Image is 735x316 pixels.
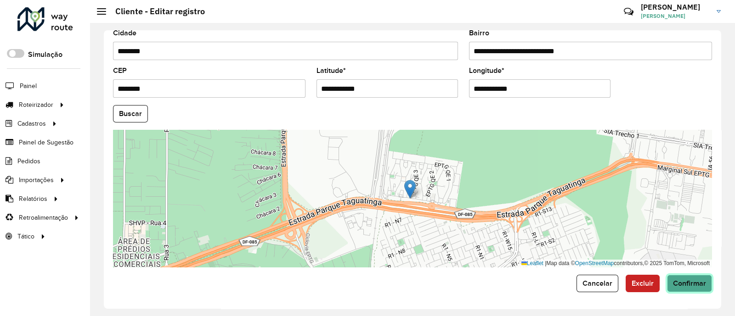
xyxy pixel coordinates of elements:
[113,28,136,39] label: Cidade
[469,28,489,39] label: Bairro
[577,275,618,292] button: Cancelar
[20,81,37,91] span: Painel
[575,260,614,266] a: OpenStreetMap
[582,279,612,287] span: Cancelar
[545,260,546,266] span: |
[28,49,62,60] label: Simulação
[626,275,660,292] button: Excluir
[632,279,654,287] span: Excluir
[641,12,710,20] span: [PERSON_NAME]
[19,100,53,110] span: Roteirizador
[19,194,47,204] span: Relatórios
[404,180,416,199] img: Marker
[317,65,346,76] label: Latitude
[19,175,54,185] span: Importações
[521,260,543,266] a: Leaflet
[113,105,148,122] button: Buscar
[667,275,712,292] button: Confirmar
[673,279,706,287] span: Confirmar
[619,2,639,22] a: Contato Rápido
[17,232,34,241] span: Tático
[19,213,68,222] span: Retroalimentação
[17,156,40,166] span: Pedidos
[113,65,127,76] label: CEP
[469,65,504,76] label: Longitude
[106,6,205,17] h2: Cliente - Editar registro
[19,138,73,147] span: Painel de Sugestão
[519,260,712,267] div: Map data © contributors,© 2025 TomTom, Microsoft
[17,119,46,128] span: Cadastros
[641,3,710,11] h3: [PERSON_NAME]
